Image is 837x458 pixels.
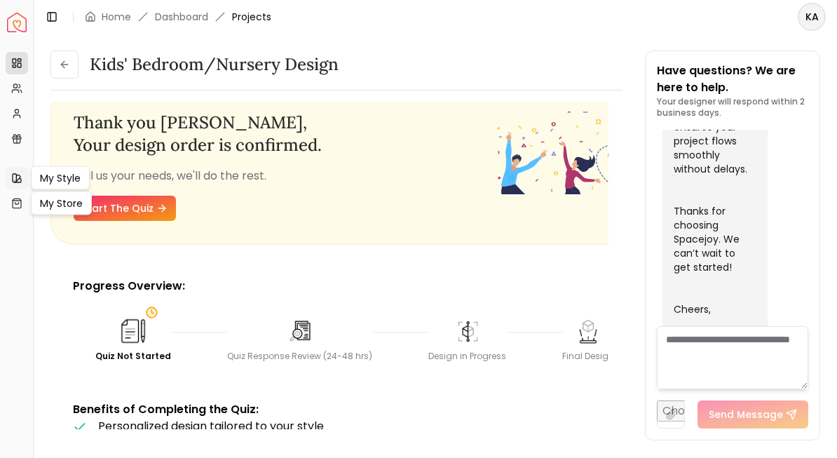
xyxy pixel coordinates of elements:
img: Fun quiz start - image [496,112,637,194]
a: Dashboard [155,10,208,24]
div: My Style [31,166,90,190]
div: Final Design [562,351,614,362]
p: Tell us your needs, we'll do the rest. [74,168,496,184]
a: Spacejoy [7,13,27,32]
p: Progress Overview: [73,278,637,295]
span: Personalized design tailored to your style [98,418,324,434]
div: My Store [31,191,92,215]
a: Home [102,10,131,24]
h3: Thank you , Your design order is confirmed. [74,112,496,156]
p: Benefits of Completing the Quiz: [73,401,637,418]
span: Projects [232,10,271,24]
img: Quiz Response Review (24-48 hrs) [286,317,314,345]
img: Spacejoy Logo [7,13,27,32]
span: KA [799,4,824,29]
p: Your designer will respond within 2 business days. [657,96,809,119]
img: Quiz Not Started [118,316,149,346]
h3: Kids' Bedroom/Nursery design [90,53,339,76]
img: Design in Progress [454,317,482,345]
div: Design in Progress [428,351,506,362]
img: Final Design [574,317,602,345]
nav: breadcrumb [85,10,271,24]
span: [PERSON_NAME] [161,112,303,133]
div: Quiz Response Review (24-48 hrs) [227,351,372,362]
p: Have questions? We are here to help. [657,62,809,96]
div: Quiz Not Started [95,351,171,362]
button: KA [798,3,826,31]
a: Start The Quiz [74,196,176,221]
